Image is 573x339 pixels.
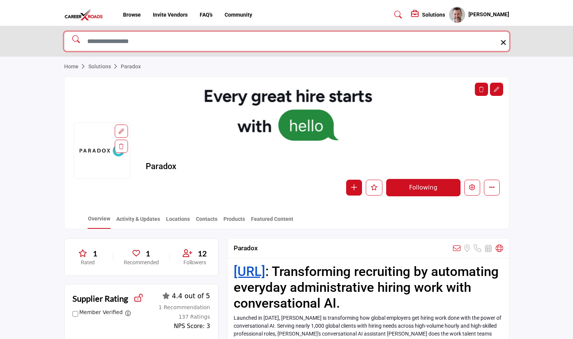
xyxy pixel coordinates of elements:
[386,179,461,196] button: Following
[74,259,102,267] p: Rated
[179,314,210,320] span: 137 Ratings
[174,322,210,331] div: NPS Score: 3
[166,215,190,228] a: Locations
[223,215,245,228] a: Products
[93,248,97,259] span: 1
[225,12,252,18] a: Community
[234,244,258,252] h2: Paradox
[484,180,500,196] button: More details
[153,12,188,18] a: Invite Vendors
[387,9,407,21] a: Search
[366,180,382,196] button: Like
[115,125,128,138] div: Aspect Ratio:1:1,Size:400x400px
[490,83,503,96] div: Aspect Ratio:6:1,Size:1200x200px
[121,63,141,69] a: Paradox
[64,9,107,21] img: site Logo
[180,259,209,267] p: Followers
[200,12,213,18] a: FAQ's
[64,63,88,69] a: Home
[234,264,265,279] a: [URL]
[146,162,353,171] h2: Paradox
[88,63,121,69] a: Solutions
[146,248,150,259] span: 1
[64,32,509,51] input: Search Solutions
[123,12,141,18] a: Browse
[411,10,445,19] div: Solutions
[468,11,509,18] h5: [PERSON_NAME]
[196,215,218,228] a: Contacts
[88,215,111,229] a: Overview
[234,264,499,311] span: : Transforming recruiting by automating everyday administrative hiring work with conversational AI.
[172,292,210,300] span: 4.4 out of 5
[251,215,294,228] a: Featured Content
[422,11,445,18] h5: Solutions
[72,292,128,305] h2: Supplier Rating
[116,215,160,228] a: Activity & Updates
[198,248,207,259] span: 12
[159,304,210,310] span: 1 Recommendation
[124,259,159,267] p: Recommended
[79,308,123,316] label: Member Verified
[464,180,480,196] button: Edit company
[449,6,465,23] button: Show hide supplier dropdown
